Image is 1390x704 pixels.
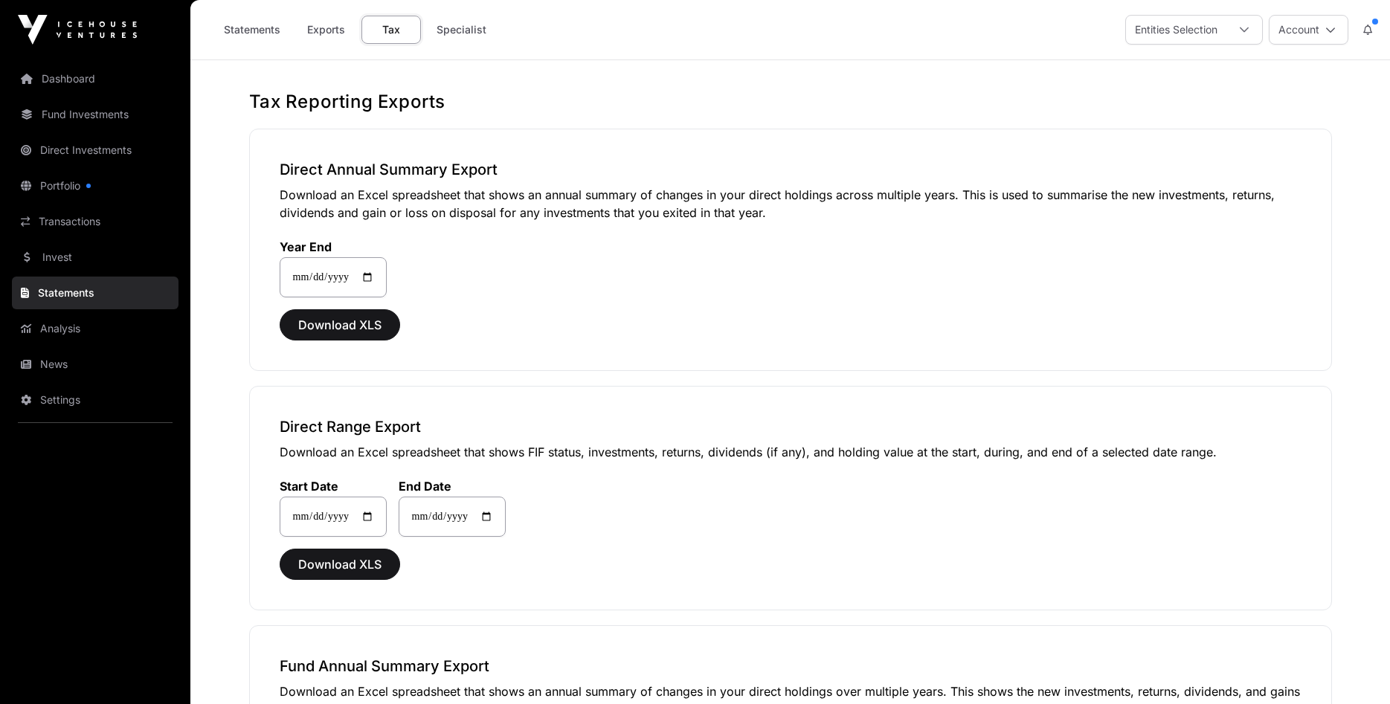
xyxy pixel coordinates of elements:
[296,16,355,44] a: Exports
[12,98,178,131] a: Fund Investments
[18,15,137,45] img: Icehouse Ventures Logo
[280,239,387,254] label: Year End
[427,16,496,44] a: Specialist
[361,16,421,44] a: Tax
[298,555,382,573] span: Download XLS
[12,169,178,202] a: Portfolio
[280,443,1301,461] p: Download an Excel spreadsheet that shows FIF status, investments, returns, dividends (if any), an...
[280,416,1301,437] h3: Direct Range Export
[1269,15,1348,45] button: Account
[280,656,1301,676] h3: Fund Annual Summary Export
[280,186,1301,222] p: Download an Excel spreadsheet that shows an annual summary of changes in your direct holdings acr...
[1316,633,1390,704] iframe: Chat Widget
[249,90,1332,114] h1: Tax Reporting Exports
[298,316,382,334] span: Download XLS
[280,549,400,580] button: Download XLS
[214,16,290,44] a: Statements
[280,479,387,494] label: Start Date
[12,205,178,238] a: Transactions
[1126,16,1226,44] div: Entities Selection
[12,62,178,95] a: Dashboard
[12,241,178,274] a: Invest
[12,348,178,381] a: News
[280,159,1301,180] h3: Direct Annual Summary Export
[12,277,178,309] a: Statements
[12,384,178,416] a: Settings
[12,134,178,167] a: Direct Investments
[399,479,506,494] label: End Date
[12,312,178,345] a: Analysis
[280,309,400,340] button: Download XLS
